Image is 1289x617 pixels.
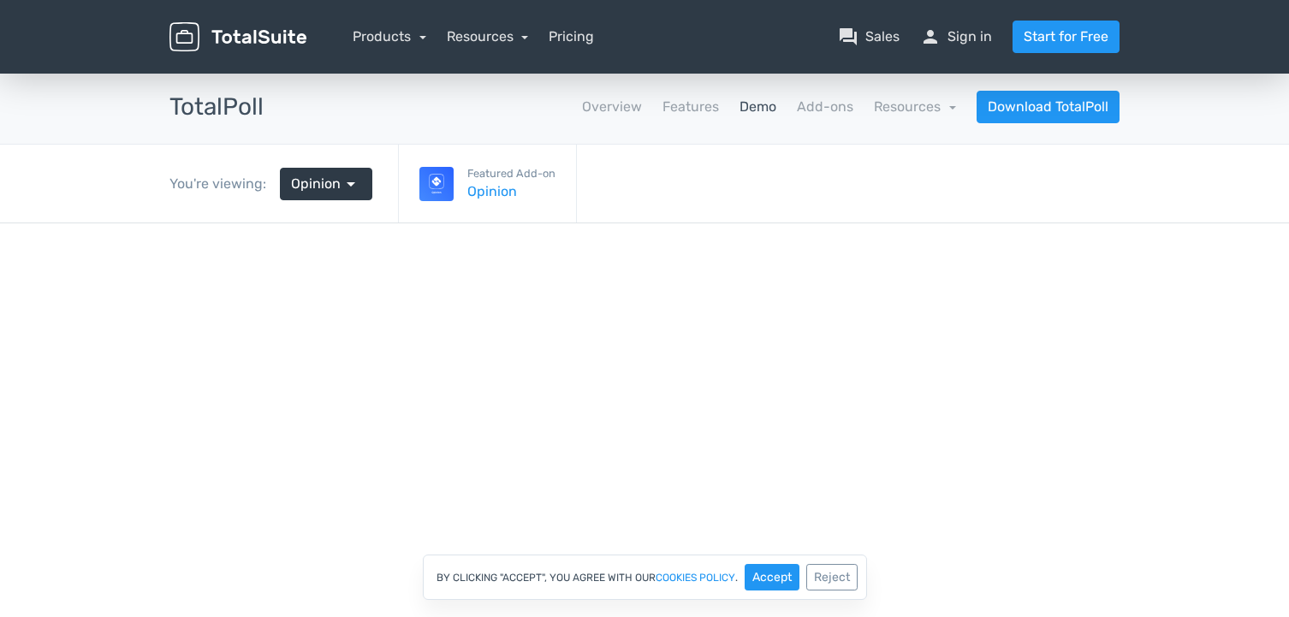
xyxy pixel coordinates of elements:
a: Opinion arrow_drop_down [280,168,372,200]
span: arrow_drop_down [341,174,361,194]
button: Accept [745,564,799,590]
a: cookies policy [656,573,735,583]
a: Download TotalPoll [977,91,1120,123]
h3: TotalPoll [169,94,264,121]
a: Products [353,28,426,44]
button: Reject [806,564,858,590]
span: Opinion [291,174,341,194]
a: Resources [447,28,529,44]
img: Opinion [419,167,454,201]
a: Overview [582,97,642,117]
span: person [920,27,941,47]
a: Demo [740,97,776,117]
a: question_answerSales [838,27,900,47]
a: Opinion [467,181,555,202]
a: Start for Free [1013,21,1120,53]
img: TotalSuite for WordPress [169,22,306,52]
a: Resources [874,98,956,115]
a: Add-ons [797,97,853,117]
span: question_answer [838,27,858,47]
a: Pricing [549,27,594,47]
small: Featured Add-on [467,165,555,181]
div: By clicking "Accept", you agree with our . [423,555,867,600]
a: Features [662,97,719,117]
a: personSign in [920,27,992,47]
div: You're viewing: [169,174,280,194]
